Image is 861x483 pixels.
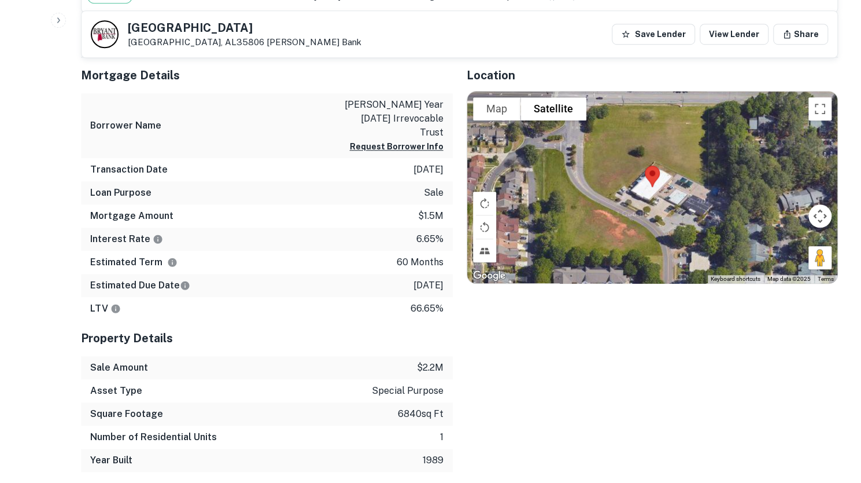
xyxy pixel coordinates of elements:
h6: Borrower Name [90,119,161,133]
p: 60 months [397,255,444,269]
button: Tilt map [473,239,496,262]
h5: Location [467,67,838,84]
button: Map camera controls [808,204,832,228]
svg: Estimate is based on a standard schedule for this type of loan. [180,280,190,291]
p: [PERSON_NAME] year [DATE] irrevocable trust [339,98,444,140]
h6: Asset Type [90,384,142,398]
p: special purpose [372,384,444,398]
svg: The interest rates displayed on the website are for informational purposes only and may be report... [153,234,163,244]
h5: Mortgage Details [81,67,453,84]
p: sale [424,186,444,200]
button: Show street map [473,97,520,120]
img: Google [470,268,508,283]
button: Rotate map counterclockwise [473,215,496,239]
h6: Estimated Term [90,255,178,269]
h6: Year Built [90,453,132,467]
p: 1 [440,430,444,444]
a: Terms (opens in new tab) [818,276,834,282]
p: 6840 sq ft [398,407,444,421]
button: Share [773,24,828,45]
h6: Transaction Date [90,163,168,177]
p: [DATE] [413,163,444,177]
button: Toggle fullscreen view [808,97,832,120]
h6: Loan Purpose [90,186,151,200]
p: [GEOGRAPHIC_DATA], AL35806 [128,37,361,47]
svg: LTVs displayed on the website are for informational purposes only and may be reported incorrectly... [110,303,121,314]
a: Open this area in Google Maps (opens a new window) [470,268,508,283]
button: Keyboard shortcuts [711,275,760,283]
svg: Term is based on a standard schedule for this type of loan. [167,257,178,268]
button: Drag Pegman onto the map to open Street View [808,246,832,269]
p: $2.2m [417,361,444,375]
h6: Sale Amount [90,361,148,375]
h6: Estimated Due Date [90,279,190,292]
button: Show satellite imagery [520,97,586,120]
h6: Square Footage [90,407,163,421]
span: Map data ©2025 [767,276,811,282]
a: [PERSON_NAME] Bank [267,37,361,47]
p: $1.5m [418,209,444,223]
h5: Property Details [81,330,453,347]
button: Request Borrower Info [350,140,444,153]
h5: [GEOGRAPHIC_DATA] [128,22,361,34]
h6: Interest Rate [90,232,163,246]
button: Rotate map clockwise [473,192,496,215]
p: 1989 [423,453,444,467]
h6: Number of Residential Units [90,430,217,444]
h6: LTV [90,302,121,316]
iframe: Chat Widget [803,390,861,446]
p: 6.65% [416,232,444,246]
button: Save Lender [612,24,695,45]
p: [DATE] [413,279,444,292]
a: View Lender [700,24,768,45]
p: 66.65% [411,302,444,316]
h6: Mortgage Amount [90,209,173,223]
